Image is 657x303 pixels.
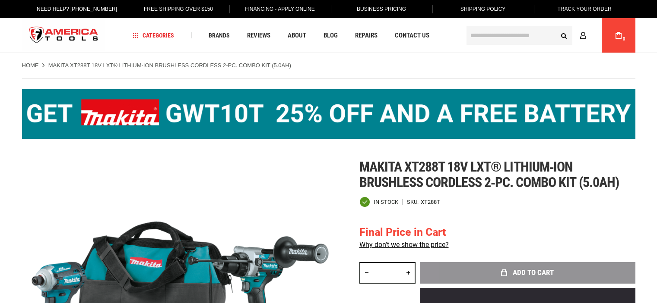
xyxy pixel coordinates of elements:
[395,32,429,39] span: Contact Us
[407,199,421,205] strong: SKU
[359,241,449,249] a: Why don't we show the price?
[421,199,440,205] div: XT288T
[48,62,291,69] strong: MAKITA XT288T 18V LXT® LITHIUM‑ION BRUSHLESS CORDLESS 2‑PC. COMBO KIT (5.0AH)
[22,89,635,139] img: BOGO: Buy the Makita® XGT IMpact Wrench (GWT10T), get the BL4040 4ah Battery FREE!
[359,225,449,240] div: Final Price in Cart
[610,18,627,53] a: 0
[243,30,274,41] a: Reviews
[391,30,433,41] a: Contact Us
[359,159,619,191] span: Makita xt288t 18v lxt® lithium‑ion brushless cordless 2‑pc. combo kit (5.0ah)
[22,19,106,52] img: America Tools
[284,30,310,41] a: About
[320,30,342,41] a: Blog
[324,32,338,39] span: Blog
[288,32,306,39] span: About
[374,199,398,205] span: In stock
[129,30,178,41] a: Categories
[22,19,106,52] a: store logo
[209,32,230,38] span: Brands
[351,30,381,41] a: Repairs
[133,32,174,38] span: Categories
[247,32,270,39] span: Reviews
[623,37,625,41] span: 0
[359,197,398,207] div: Availability
[355,32,378,39] span: Repairs
[556,27,572,44] button: Search
[460,6,506,12] span: Shipping Policy
[22,62,39,69] a: Home
[205,30,234,41] a: Brands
